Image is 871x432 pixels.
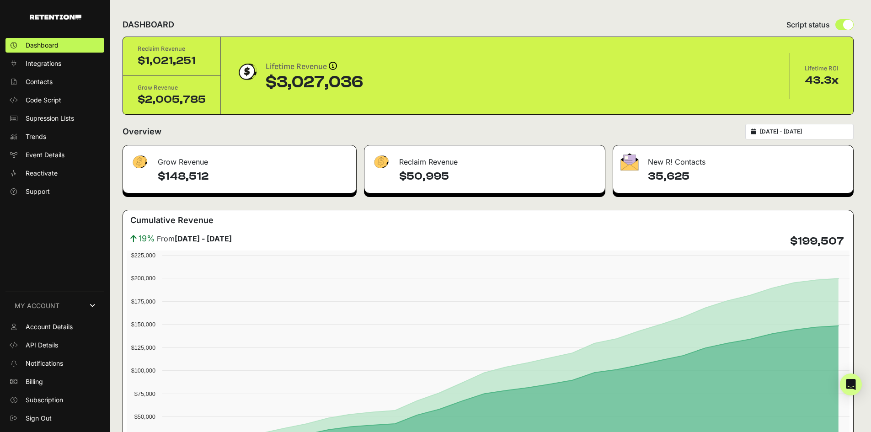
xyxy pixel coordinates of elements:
div: Grow Revenue [138,83,206,92]
h4: $50,995 [399,169,598,184]
h4: $199,507 [790,234,844,249]
a: API Details [5,338,104,352]
span: Supression Lists [26,114,74,123]
div: $3,027,036 [266,73,363,91]
span: Code Script [26,96,61,105]
a: Account Details [5,320,104,334]
span: API Details [26,341,58,350]
img: fa-dollar-13500eef13a19c4ab2b9ed9ad552e47b0d9fc28b02b83b90ba0e00f96d6372e9.png [372,153,390,171]
h2: Overview [123,125,161,138]
div: Lifetime Revenue [266,60,363,73]
span: Trends [26,132,46,141]
span: Contacts [26,77,53,86]
div: Grow Revenue [123,145,356,173]
text: $125,000 [131,344,155,351]
text: $225,000 [131,252,155,259]
span: Event Details [26,150,64,160]
h3: Cumulative Revenue [130,214,214,227]
a: Support [5,184,104,199]
div: Lifetime ROI [805,64,839,73]
div: 43.3x [805,73,839,88]
img: dollar-coin-05c43ed7efb7bc0c12610022525b4bbbb207c7efeef5aecc26f025e68dcafac9.png [235,60,258,83]
a: Event Details [5,148,104,162]
h2: DASHBOARD [123,18,174,31]
text: $100,000 [131,367,155,374]
span: Billing [26,377,43,386]
span: Reactivate [26,169,58,178]
div: $1,021,251 [138,53,206,68]
strong: [DATE] - [DATE] [175,234,232,243]
text: $175,000 [131,298,155,305]
text: $75,000 [134,390,155,397]
h4: $148,512 [158,169,349,184]
div: Open Intercom Messenger [840,373,862,395]
span: Account Details [26,322,73,331]
span: From [157,233,232,244]
span: Support [26,187,50,196]
a: Billing [5,374,104,389]
span: Subscription [26,395,63,405]
h4: 35,625 [648,169,846,184]
img: fa-envelope-19ae18322b30453b285274b1b8af3d052b27d846a4fbe8435d1a52b978f639a2.png [620,153,639,171]
span: Dashboard [26,41,59,50]
span: Script status [786,19,830,30]
div: $2,005,785 [138,92,206,107]
div: Reclaim Revenue [364,145,605,173]
div: Reclaim Revenue [138,44,206,53]
span: Sign Out [26,414,52,423]
a: Contacts [5,75,104,89]
text: $50,000 [134,413,155,420]
a: Notifications [5,356,104,371]
text: $150,000 [131,321,155,328]
a: Supression Lists [5,111,104,126]
a: Reactivate [5,166,104,181]
span: Integrations [26,59,61,68]
span: MY ACCOUNT [15,301,59,310]
a: Trends [5,129,104,144]
span: Notifications [26,359,63,368]
a: Integrations [5,56,104,71]
text: $200,000 [131,275,155,282]
a: Sign Out [5,411,104,426]
img: fa-dollar-13500eef13a19c4ab2b9ed9ad552e47b0d9fc28b02b83b90ba0e00f96d6372e9.png [130,153,149,171]
img: Retention.com [30,15,81,20]
a: MY ACCOUNT [5,292,104,320]
a: Dashboard [5,38,104,53]
span: 19% [139,232,155,245]
div: New R! Contacts [613,145,853,173]
a: Subscription [5,393,104,407]
a: Code Script [5,93,104,107]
